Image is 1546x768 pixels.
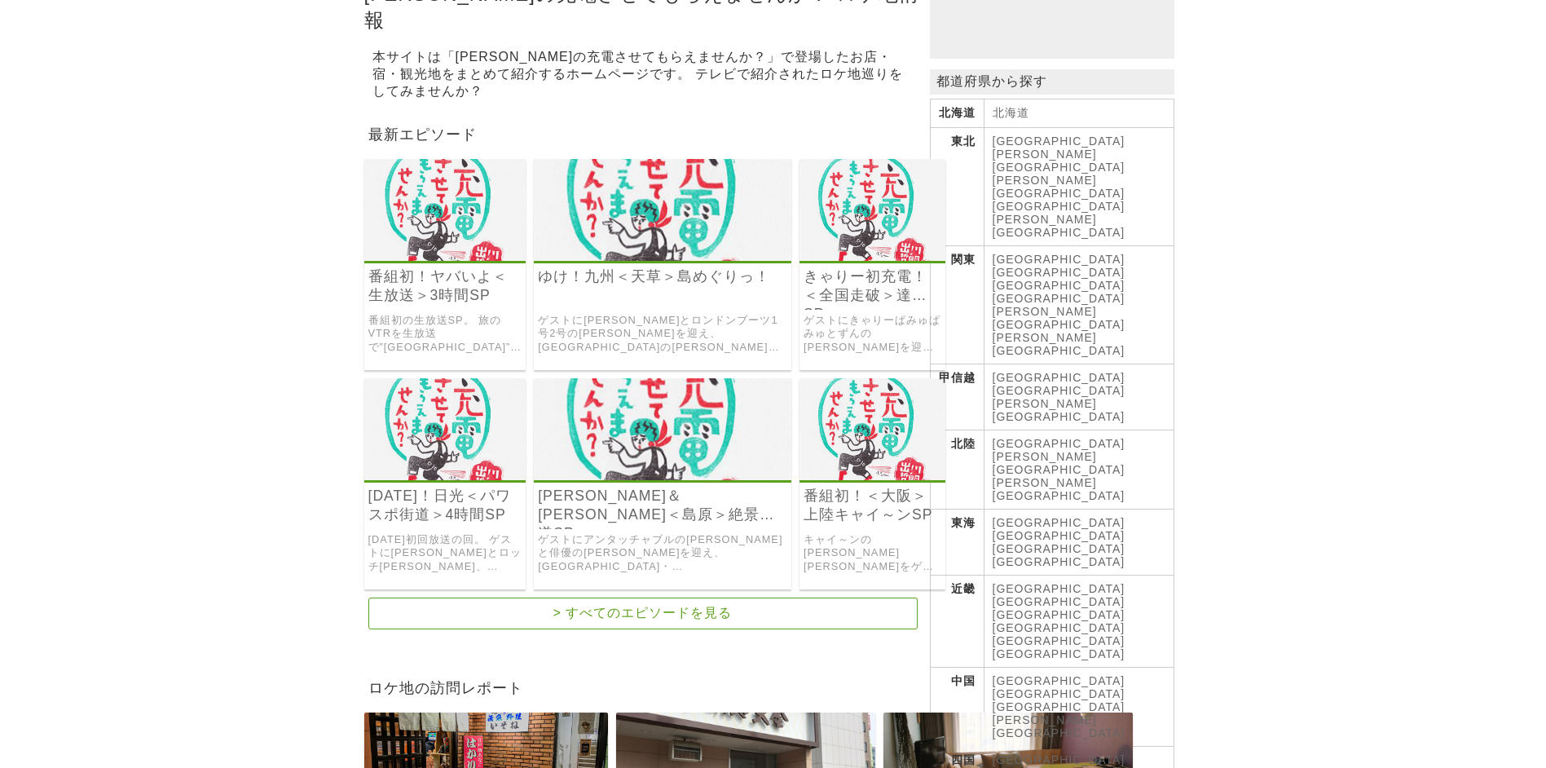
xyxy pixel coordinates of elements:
[993,266,1125,279] a: [GEOGRAPHIC_DATA]
[930,430,984,510] th: 北陸
[804,314,941,355] a: ゲストにきゃりーぱみゅぱみゅとずんの[PERSON_NAME]を迎え、今回の[PERSON_NAME][GEOGRAPHIC_DATA]の回で47都道府県走破達成！”金色の[GEOGRAPHIC...
[372,45,914,104] p: 本サイトは「[PERSON_NAME]の充電させてもらえませんか？」で登場したお店・宿・観光地をまとめて紹介するホームページです。 テレビで紹介されたロケ地巡りをしてみませんか？
[993,292,1125,305] a: [GEOGRAPHIC_DATA]
[993,397,1125,423] a: [PERSON_NAME][GEOGRAPHIC_DATA]
[930,668,984,747] th: 中国
[364,121,922,147] h2: 最新エピソード
[364,674,922,700] h2: ロケ地の訪問レポート
[993,753,1125,766] a: [GEOGRAPHIC_DATA]
[993,476,1125,502] a: [PERSON_NAME][GEOGRAPHIC_DATA]
[364,378,526,480] img: icon-320px.png
[368,533,522,574] a: [DATE]初回放送の回。 ゲストに[PERSON_NAME]とロッチ[PERSON_NAME]、[PERSON_NAME][GEOGRAPHIC_DATA]の[PERSON_NAME]を迎え、...
[993,106,1029,119] a: 北海道
[993,213,1125,239] a: [PERSON_NAME][GEOGRAPHIC_DATA]
[993,174,1125,200] a: [PERSON_NAME][GEOGRAPHIC_DATA]
[930,99,984,128] th: 北海道
[993,437,1125,450] a: [GEOGRAPHIC_DATA]
[538,314,787,355] a: ゲストに[PERSON_NAME]とロンドンブーツ1号2号の[PERSON_NAME]を迎え、[GEOGRAPHIC_DATA]の[PERSON_NAME]から絶景のパワースポット・[PERSO...
[993,450,1125,476] a: [PERSON_NAME][GEOGRAPHIC_DATA]
[993,200,1125,213] a: [GEOGRAPHIC_DATA]
[993,647,1125,660] a: [GEOGRAPHIC_DATA]
[993,582,1125,595] a: [GEOGRAPHIC_DATA]
[993,542,1125,555] a: [GEOGRAPHIC_DATA]
[804,533,941,574] a: キャイ～ンの[PERSON_NAME] [PERSON_NAME]をゲストに迎えて、兵庫の[PERSON_NAME]から[GEOGRAPHIC_DATA]の[PERSON_NAME][GEOGR...
[993,687,1125,700] a: [GEOGRAPHIC_DATA]
[930,128,984,246] th: 東北
[534,469,791,483] a: 出川哲朗の充電させてもらえませんか？ 島原半島から有明海渡って水の都柳川ぬけて絶景街道125㌔！目指すは久留米”水天宮”！ですがザキヤマ乱入＆塚本高史が初登場で哲朗タジタジ！ヤバいよ²SP
[993,713,1125,739] a: [PERSON_NAME][GEOGRAPHIC_DATA]
[364,469,526,483] a: 出川哲朗の充電させてもらえませんか？ 新春！最強パワスポ街道212㌔！日光東照宮から筑波山ぬけて鹿島神社へ！ですがひぇ～上川隆也が初登場でドッキドキ！中岡も大島もっ！めでたすぎてヤバいよ²SP
[993,700,1125,713] a: [GEOGRAPHIC_DATA]
[993,253,1125,266] a: [GEOGRAPHIC_DATA]
[930,576,984,668] th: 近畿
[993,148,1125,174] a: [PERSON_NAME][GEOGRAPHIC_DATA]
[538,533,787,574] a: ゲストにアンタッチャブルの[PERSON_NAME]と俳優の[PERSON_NAME]を迎え、[GEOGRAPHIC_DATA]・[GEOGRAPHIC_DATA]から[PERSON_NAME]...
[993,305,1125,331] a: [PERSON_NAME][GEOGRAPHIC_DATA]
[993,384,1125,397] a: [GEOGRAPHIC_DATA]
[534,159,791,261] img: icon-320px.png
[534,378,791,480] img: icon-320px.png
[368,267,522,305] a: 番組初！ヤバいよ＜生放送＞3時間SP
[993,608,1125,621] a: [GEOGRAPHIC_DATA]
[930,69,1174,95] p: 都道府県から探す
[993,516,1125,529] a: [GEOGRAPHIC_DATA]
[930,364,984,430] th: 甲信越
[930,510,984,576] th: 東海
[993,621,1125,634] a: [GEOGRAPHIC_DATA]
[799,249,945,263] a: 出川哲朗の充電させてもらえませんか？ ついに宮城県で全国制覇！絶景の紅葉街道”金色の鳴子峡”から”日本三景松島”までズズーっと108㌔！きゃりーぱみゅぱみゅが初登場で飯尾も絶好調！ヤバいよ²SP
[993,674,1125,687] a: [GEOGRAPHIC_DATA]
[993,279,1125,292] a: [GEOGRAPHIC_DATA]
[930,246,984,364] th: 関東
[804,267,941,305] a: きゃりー初充電！＜全国走破＞達成SP
[993,595,1125,608] a: [GEOGRAPHIC_DATA]
[993,529,1125,542] a: [GEOGRAPHIC_DATA]
[534,249,791,263] a: 出川哲朗の充電させてもらえませんか？ ルンルンッ天草”島めぐり”！富岡城から絶景夕日パワスポ目指して114㌔！絶品グルメだらけなんですが千秋もロンブー亮も腹ペコでヤバいよ²SP
[538,267,787,286] a: ゆけ！九州＜天草＞島めぐりっ！
[799,469,945,483] a: 出川哲朗の充電させてもらえませんか？ 行くぞ”大阪”初上陸！天空の竹田城から丹波篠山ぬけてノスタルジック街道113㌔！松茸に但馬牛！黒豆に栗！美味しいモノだらけでキャイ～ンが大興奮！ヤバいよ²SP
[993,135,1125,148] a: [GEOGRAPHIC_DATA]
[993,371,1125,384] a: [GEOGRAPHIC_DATA]
[364,159,526,261] img: icon-320px.png
[993,344,1125,357] a: [GEOGRAPHIC_DATA]
[799,159,945,261] img: icon-320px.png
[368,487,522,524] a: [DATE]！日光＜パワスポ街道＞4時間SP
[368,598,918,629] a: > すべてのエピソードを見る
[368,314,522,355] a: 番組初の生放送SP。 旅のVTRを生放送で”[GEOGRAPHIC_DATA]”にお邪魔して一緒に見ます。 VTRでは、ゲストに[PERSON_NAME]と[PERSON_NAME]を迎えて、[...
[799,378,945,480] img: icon-320px.png
[538,487,787,524] a: [PERSON_NAME]＆[PERSON_NAME]＜島原＞絶景街道SP
[364,249,526,263] a: 出川哲朗の充電させてもらえませんか？ ワォ！”生放送”で一緒に充電みてねSPだッ！温泉天国”日田街道”をパワスポ宇戸の庄から131㌔！ですが…初の生放送に哲朗もドキドキでヤバいよ²SP
[993,331,1097,344] a: [PERSON_NAME]
[993,555,1125,568] a: [GEOGRAPHIC_DATA]
[804,487,941,524] a: 番組初！＜大阪＞上陸キャイ～ンSP
[993,634,1125,647] a: [GEOGRAPHIC_DATA]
